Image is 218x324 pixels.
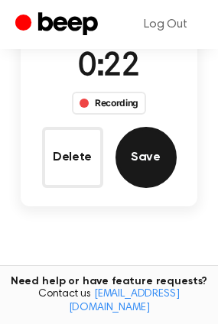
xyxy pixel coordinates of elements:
span: Contact us [9,288,209,315]
a: Log Out [129,6,203,43]
button: Save Audio Record [116,127,177,188]
span: 0:22 [78,51,139,83]
div: Recording [72,92,146,115]
a: Beep [15,10,102,40]
button: Delete Audio Record [42,127,103,188]
a: [EMAIL_ADDRESS][DOMAIN_NAME] [69,289,180,313]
